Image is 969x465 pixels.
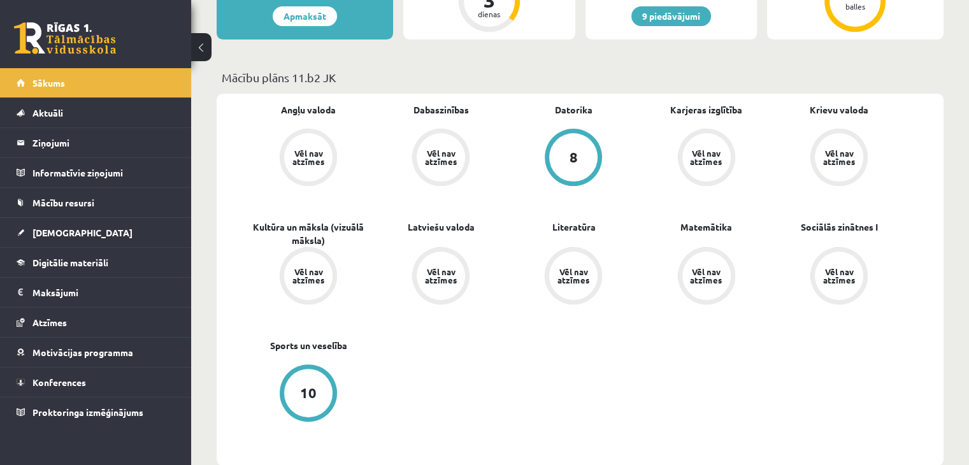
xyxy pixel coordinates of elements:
[32,227,133,238] span: [DEMOGRAPHIC_DATA]
[32,158,175,187] legend: Informatīvie ziņojumi
[810,103,868,117] a: Krievu valoda
[552,220,595,234] a: Literatūra
[670,103,742,117] a: Karjeras izglītība
[17,188,175,217] a: Mācību resursi
[17,278,175,307] a: Maksājumi
[375,247,507,307] a: Vēl nav atzīmes
[291,268,326,284] div: Vēl nav atzīmes
[32,347,133,358] span: Motivācijas programma
[32,317,67,328] span: Atzīmes
[470,10,508,18] div: dienas
[242,129,375,189] a: Vēl nav atzīmes
[32,376,86,388] span: Konferences
[680,220,732,234] a: Matemātika
[773,247,905,307] a: Vēl nav atzīmes
[17,248,175,277] a: Digitālie materiāli
[17,68,175,97] a: Sākums
[631,6,711,26] a: 9 piedāvājumi
[14,22,116,54] a: Rīgas 1. Tālmācības vidusskola
[17,308,175,337] a: Atzīmes
[32,406,143,418] span: Proktoringa izmēģinājums
[242,364,375,424] a: 10
[242,220,375,247] a: Kultūra un māksla (vizuālā māksla)
[32,278,175,307] legend: Maksājumi
[222,69,938,86] p: Mācību plāns 11.b2 JK
[291,149,326,166] div: Vēl nav atzīmes
[821,268,857,284] div: Vēl nav atzīmes
[17,397,175,427] a: Proktoringa izmēģinājums
[413,103,469,117] a: Dabaszinības
[32,128,175,157] legend: Ziņojumi
[32,77,65,89] span: Sākums
[423,268,459,284] div: Vēl nav atzīmes
[408,220,475,234] a: Latviešu valoda
[17,158,175,187] a: Informatīvie ziņojumi
[17,338,175,367] a: Motivācijas programma
[17,368,175,397] a: Konferences
[300,386,317,400] div: 10
[17,128,175,157] a: Ziņojumi
[423,149,459,166] div: Vēl nav atzīmes
[32,257,108,268] span: Digitālie materiāli
[507,129,640,189] a: 8
[821,149,857,166] div: Vēl nav atzīmes
[773,129,905,189] a: Vēl nav atzīmes
[375,129,507,189] a: Vēl nav atzīmes
[640,129,773,189] a: Vēl nav atzīmes
[836,3,874,10] div: balles
[689,268,724,284] div: Vēl nav atzīmes
[242,247,375,307] a: Vēl nav atzīmes
[32,197,94,208] span: Mācību resursi
[273,6,337,26] a: Apmaksāt
[800,220,877,234] a: Sociālās zinātnes I
[507,247,640,307] a: Vēl nav atzīmes
[32,107,63,118] span: Aktuāli
[640,247,773,307] a: Vēl nav atzīmes
[281,103,336,117] a: Angļu valoda
[556,268,591,284] div: Vēl nav atzīmes
[270,339,347,352] a: Sports un veselība
[689,149,724,166] div: Vēl nav atzīmes
[570,150,578,164] div: 8
[17,98,175,127] a: Aktuāli
[555,103,592,117] a: Datorika
[17,218,175,247] a: [DEMOGRAPHIC_DATA]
